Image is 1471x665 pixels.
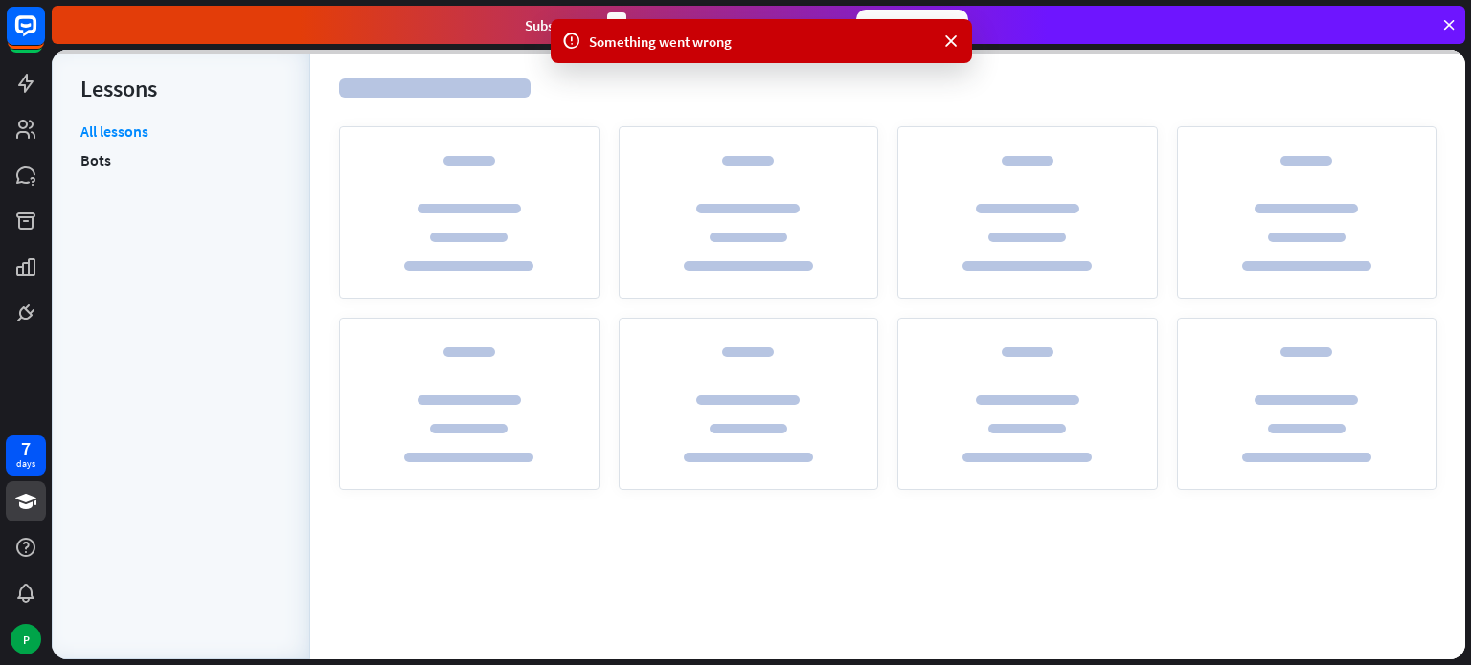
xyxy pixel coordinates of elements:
div: Subscribe now [856,10,968,40]
div: P [11,624,41,654]
div: 3 [607,12,626,38]
div: Subscribe in days to get your first month for $1 [525,12,841,38]
div: Something went wrong [589,32,934,52]
div: 7 [21,440,31,457]
div: days [16,457,35,471]
a: 7 days [6,435,46,476]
